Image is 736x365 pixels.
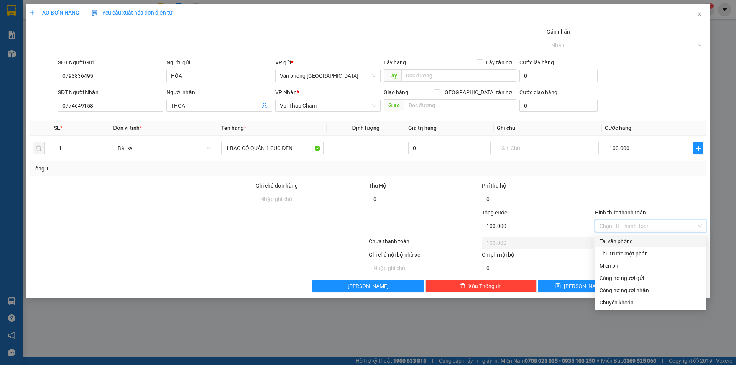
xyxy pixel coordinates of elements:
span: close [697,11,703,17]
span: Giá trị hàng [408,125,437,131]
span: delete [460,283,465,289]
span: [GEOGRAPHIC_DATA] tận nơi [440,88,516,97]
div: Chưa thanh toán [368,237,481,250]
input: Ghi Chú [497,142,599,154]
input: Dọc đường [404,99,516,111]
button: [PERSON_NAME] [312,280,424,292]
span: Thu Hộ [369,183,386,189]
div: Ghi chú nội bộ nhà xe [369,250,480,262]
label: Gán nhãn [547,29,570,35]
input: Ghi chú đơn hàng [256,193,367,205]
input: Cước giao hàng [519,100,598,112]
span: Lấy tận nơi [483,58,516,67]
span: Xóa Thông tin [468,282,502,290]
div: Cước gửi hàng sẽ được ghi vào công nợ của người nhận [595,284,706,296]
div: Cước gửi hàng sẽ được ghi vào công nợ của người gửi [595,272,706,284]
span: Lấy hàng [384,59,406,65]
div: Phí thu hộ [482,182,593,193]
button: deleteXóa Thông tin [426,280,537,292]
span: VP Nhận [275,89,297,95]
div: Tại văn phòng [600,237,702,246]
label: Ghi chú đơn hàng [256,183,298,189]
div: Công nợ người gửi [600,274,702,282]
input: Cước lấy hàng [519,70,598,82]
label: Cước lấy hàng [519,59,554,65]
span: SL [54,125,60,131]
label: Hình thức thanh toán [595,210,646,216]
div: Người nhận [166,88,272,97]
span: Giao hàng [384,89,408,95]
span: [PERSON_NAME] [348,282,389,290]
span: plus [30,10,35,15]
span: Yêu cầu xuất hóa đơn điện tử [92,10,172,16]
span: [PERSON_NAME] [564,282,605,290]
div: Người gửi [166,58,272,67]
div: Công nợ người nhận [600,286,702,295]
span: Lấy [384,69,401,82]
span: TẠO ĐƠN HÀNG [30,10,79,16]
div: Tổng: 1 [33,164,284,173]
img: icon [92,10,98,16]
input: Dọc đường [401,69,516,82]
div: Chuyển khoản [600,298,702,307]
span: Tổng cước [482,210,507,216]
label: Cước giao hàng [519,89,557,95]
th: Ghi chú [494,121,602,136]
span: Tên hàng [221,125,246,131]
div: VP gửi [275,58,381,67]
span: user-add [261,103,268,109]
span: save [555,283,561,289]
button: save[PERSON_NAME] [538,280,621,292]
span: Bất kỳ [118,142,210,154]
span: Cước hàng [605,125,631,131]
span: Đơn vị tính [113,125,142,131]
button: plus [693,142,703,154]
button: Close [689,4,710,25]
button: delete [33,142,45,154]
span: Văn phòng Tân Phú [280,70,376,82]
div: Thu trước một phần [600,249,702,258]
span: plus [694,145,703,151]
input: Nhập ghi chú [369,262,480,274]
div: Chi phí nội bộ [482,250,593,262]
span: Định lượng [352,125,379,131]
div: Miễn phí [600,262,702,270]
input: VD: Bàn, Ghế [221,142,323,154]
span: Giao [384,99,404,111]
div: SĐT Người Gửi [58,58,163,67]
input: 0 [408,142,491,154]
span: Vp. Tháp Chàm [280,100,376,111]
div: SĐT Người Nhận [58,88,163,97]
